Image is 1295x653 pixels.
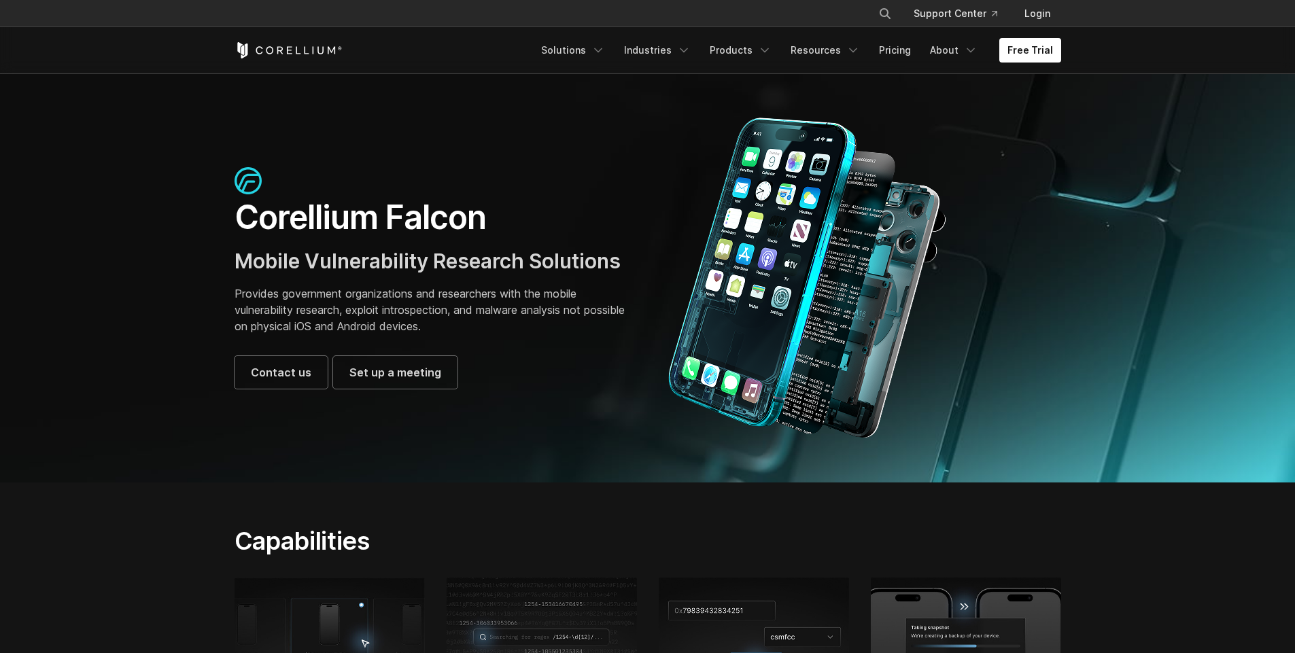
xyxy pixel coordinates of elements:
[782,38,868,63] a: Resources
[349,364,441,381] span: Set up a meeting
[702,38,780,63] a: Products
[999,38,1061,63] a: Free Trial
[661,117,954,439] img: Corellium_Falcon Hero 1
[533,38,1061,63] div: Navigation Menu
[235,356,328,389] a: Contact us
[235,167,262,194] img: falcon-icon
[873,1,897,26] button: Search
[922,38,986,63] a: About
[235,285,634,334] p: Provides government organizations and researchers with the mobile vulnerability research, exploit...
[235,249,621,273] span: Mobile Vulnerability Research Solutions
[1014,1,1061,26] a: Login
[616,38,699,63] a: Industries
[862,1,1061,26] div: Navigation Menu
[235,42,343,58] a: Corellium Home
[333,356,457,389] a: Set up a meeting
[871,38,919,63] a: Pricing
[251,364,311,381] span: Contact us
[235,197,634,238] h1: Corellium Falcon
[235,526,776,556] h2: Capabilities
[903,1,1008,26] a: Support Center
[533,38,613,63] a: Solutions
